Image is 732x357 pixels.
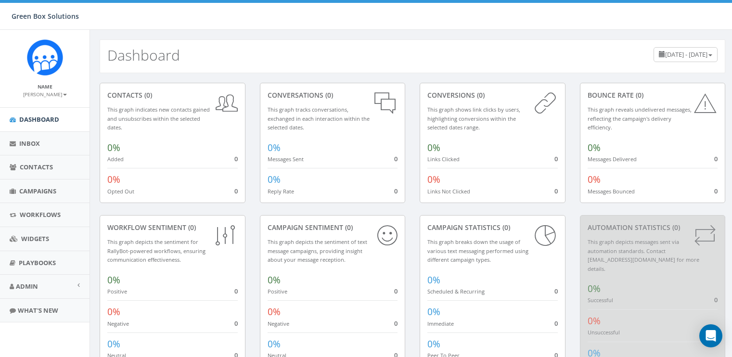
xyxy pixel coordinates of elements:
span: 0 [394,287,398,295]
span: (0) [323,90,333,100]
div: Bounce Rate [588,90,718,100]
div: conversations [268,90,398,100]
small: This graph depicts the sentiment for RallyBot-powered workflows, ensuring communication effective... [107,238,205,263]
span: (0) [670,223,680,232]
span: 0% [588,315,601,327]
small: This graph depicts the sentiment of text message campaigns, providing insight about your message ... [268,238,367,263]
small: This graph breaks down the usage of various text messaging performed using different campaign types. [427,238,528,263]
small: Successful [588,296,613,304]
span: 0% [268,141,281,154]
small: This graph indicates new contacts gained and unsubscribes within the selected dates. [107,106,210,131]
span: 0% [588,282,601,295]
span: 0% [268,338,281,350]
small: Unsuccessful [588,329,620,336]
div: Automation Statistics [588,223,718,232]
span: 0% [107,141,120,154]
small: Links Not Clicked [427,188,470,195]
span: (0) [142,90,152,100]
small: Messages Delivered [588,155,637,163]
span: 0 [234,154,238,163]
span: Playbooks [19,258,56,267]
a: [PERSON_NAME] [23,89,67,98]
small: Positive [107,288,127,295]
span: (0) [634,90,643,100]
small: This graph reveals undelivered messages, reflecting the campaign's delivery efficiency. [588,106,692,131]
span: 0 [234,187,238,195]
span: 0 [394,319,398,328]
small: This graph depicts messages sent via automation standards. Contact [EMAIL_ADDRESS][DOMAIN_NAME] f... [588,238,699,272]
small: Scheduled & Recurring [427,288,485,295]
span: (0) [501,223,510,232]
small: Reply Rate [268,188,294,195]
small: Negative [107,320,129,327]
span: 0 [714,187,718,195]
span: Campaigns [19,187,56,195]
small: Links Clicked [427,155,460,163]
span: 0% [107,306,120,318]
span: 0 [234,319,238,328]
span: 0 [554,319,558,328]
span: Dashboard [19,115,59,124]
div: Workflow Sentiment [107,223,238,232]
span: 0 [394,154,398,163]
small: Name [38,83,52,90]
small: Messages Bounced [588,188,635,195]
img: Rally_Corp_Icon.png [27,39,63,76]
span: 0% [427,173,440,186]
span: 0% [107,338,120,350]
small: This graph tracks conversations, exchanged in each interaction within the selected dates. [268,106,370,131]
span: 0 [394,187,398,195]
span: 0% [268,274,281,286]
span: 0 [554,187,558,195]
span: Admin [16,282,38,291]
span: 0% [268,306,281,318]
div: contacts [107,90,238,100]
span: 0 [234,287,238,295]
span: What's New [18,306,58,315]
div: Campaign Sentiment [268,223,398,232]
span: (0) [475,90,485,100]
span: [DATE] - [DATE] [665,50,707,59]
span: 0% [427,274,440,286]
span: 0% [107,274,120,286]
span: 0% [427,338,440,350]
span: 0% [107,173,120,186]
span: 0 [554,287,558,295]
span: (0) [343,223,353,232]
small: Negative [268,320,289,327]
span: 0% [588,173,601,186]
small: This graph shows link clicks by users, highlighting conversions within the selected dates range. [427,106,520,131]
span: 0 [714,295,718,304]
small: Added [107,155,124,163]
div: conversions [427,90,558,100]
div: Campaign Statistics [427,223,558,232]
span: Inbox [19,139,40,148]
small: Messages Sent [268,155,304,163]
span: (0) [186,223,196,232]
span: 0 [714,154,718,163]
small: [PERSON_NAME] [23,91,67,98]
small: Immediate [427,320,454,327]
span: 0% [268,173,281,186]
span: Workflows [20,210,61,219]
div: Open Intercom Messenger [699,324,722,347]
span: Contacts [20,163,53,171]
span: Widgets [21,234,49,243]
h2: Dashboard [107,47,180,63]
span: 0% [427,141,440,154]
span: 0% [588,141,601,154]
small: Positive [268,288,287,295]
span: Green Box Solutions [12,12,79,21]
span: 0 [554,154,558,163]
span: 0% [427,306,440,318]
small: Opted Out [107,188,134,195]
